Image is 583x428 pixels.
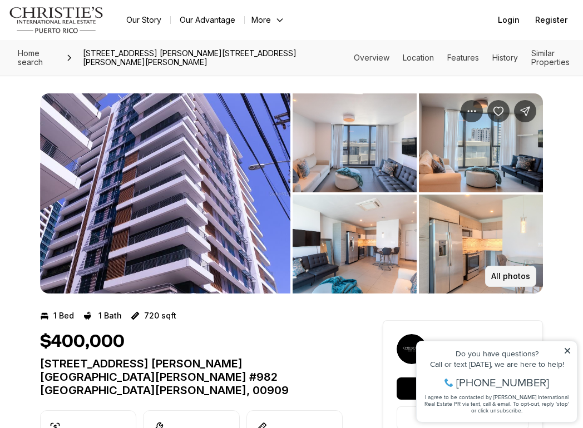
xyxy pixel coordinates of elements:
[13,44,61,71] a: Home search
[40,93,290,293] button: View image gallery
[354,49,570,67] nav: Page section menu
[117,12,170,28] a: Our Story
[535,16,567,24] span: Register
[12,36,161,43] div: Call or text [DATE], we are here to help!
[403,53,434,62] a: Skip to: Location
[498,16,520,24] span: Login
[531,48,570,67] a: Skip to: Similar Properties
[293,195,417,293] button: View image gallery
[40,93,290,293] li: 1 of 4
[46,52,139,63] span: [PHONE_NUMBER]
[485,266,536,287] button: All photos
[12,25,161,33] div: Do you have questions?
[53,311,74,320] p: 1 Bed
[447,53,479,62] a: Skip to: Features
[397,377,529,400] button: Sell with us
[491,9,526,31] button: Login
[40,331,125,352] h1: $400,000
[144,311,176,320] p: 720 sqft
[419,93,543,192] button: View image gallery
[293,93,543,293] li: 2 of 4
[528,9,574,31] button: Register
[354,53,389,62] a: Skip to: Overview
[491,272,530,281] p: All photos
[245,12,291,28] button: More
[78,44,354,71] span: [STREET_ADDRESS] [PERSON_NAME][STREET_ADDRESS][PERSON_NAME][PERSON_NAME]
[14,68,159,89] span: I agree to be contacted by [PERSON_NAME] International Real Estate PR via text, call & email. To ...
[18,48,43,67] span: Home search
[514,100,536,122] button: Share Property: 1511 AVE. PONCE DE LEON #982
[487,100,510,122] button: Save Property: 1511 AVE. PONCE DE LEON #982
[171,12,244,28] a: Our Advantage
[492,53,518,62] a: Skip to: History
[419,195,543,293] button: View image gallery
[9,7,104,33] img: logo
[40,93,543,293] div: Listing Photos
[40,357,343,397] p: [STREET_ADDRESS] [PERSON_NAME][GEOGRAPHIC_DATA][PERSON_NAME] #982 [GEOGRAPHIC_DATA][PERSON_NAME],...
[293,93,417,192] button: View image gallery
[98,311,122,320] p: 1 Bath
[461,100,483,122] button: Property options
